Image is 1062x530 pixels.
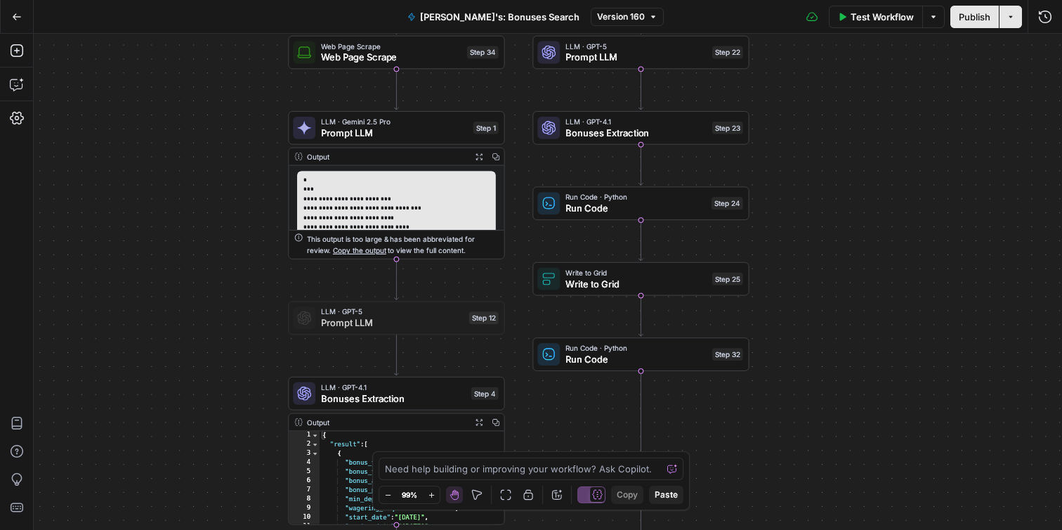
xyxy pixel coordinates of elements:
span: [PERSON_NAME]'s: Bonuses Search [420,10,579,24]
span: Write to Grid [565,277,707,291]
span: LLM · Gemini 2.5 Pro [321,116,468,127]
button: Copy [611,486,643,504]
div: 3 [289,449,320,458]
div: Step 1 [473,122,499,134]
div: 1 [289,431,320,440]
div: Step 25 [712,273,743,285]
span: Toggle code folding, rows 2 through 87 [311,440,319,449]
div: This output is too large & has been abbreviated for review. to view the full content. [307,233,498,256]
g: Edge from step_1 to step_12 [394,259,398,300]
div: Step 4 [471,387,499,400]
span: Version 160 [597,11,645,23]
span: LLM · GPT-4.1 [565,116,707,127]
g: Edge from step_25 to step_32 [639,296,643,337]
div: 6 [289,477,320,486]
span: LLM · GPT-4.1 [321,382,466,393]
div: 5 [289,467,320,477]
g: Edge from step_34 to step_1 [394,69,398,110]
span: Copy the output [333,246,386,254]
span: Test Workflow [851,10,914,24]
div: LLM · GPT-4.1Bonuses ExtractionStep 4Output{ "result":[ { "bonus_type_crm":"6;3", "bonus_type":"M... [288,377,504,525]
div: LLM · GPT-4.1Bonuses ExtractionStep 23 [532,111,749,145]
div: Step 24 [712,197,743,209]
span: LLM · GPT-5 [321,306,464,317]
div: Step 23 [712,122,743,134]
button: Version 160 [591,8,664,26]
div: Step 12 [469,311,499,324]
div: Write to GridWrite to GridStep 25 [532,262,749,296]
span: Prompt LLM [565,50,707,64]
span: Bonuses Extraction [321,392,466,406]
div: LLM · GPT-5Prompt LLMStep 22 [532,36,749,70]
span: Web Page Scrape [321,50,461,64]
span: Publish [959,10,990,24]
div: Output [307,151,466,162]
div: 8 [289,495,320,504]
g: Edge from step_23 to step_24 [639,145,643,186]
div: 4 [289,458,320,467]
div: 2 [289,440,320,449]
span: LLM · GPT-5 [565,41,707,52]
div: Output [307,417,466,428]
span: Run Code [565,201,706,215]
span: Bonuses Extraction [565,126,707,140]
span: Toggle code folding, rows 1 through 88 [311,431,319,440]
span: Web Page Scrape [321,41,461,52]
span: Write to Grid [565,267,707,278]
button: Test Workflow [829,6,922,28]
span: Run Code · Python [565,342,707,354]
g: Edge from step_24 to step_25 [639,220,643,261]
button: [PERSON_NAME]'s: Bonuses Search [399,6,588,28]
span: Toggle code folding, rows 3 through 23 [311,449,319,458]
div: Step 32 [712,348,743,361]
span: Paste [655,489,678,501]
button: Publish [950,6,999,28]
div: 7 [289,486,320,495]
span: Run Code [565,352,707,366]
div: Step 34 [467,46,499,59]
span: Run Code · Python [565,191,706,202]
span: Prompt LLM [321,316,464,330]
span: Copy [617,489,638,501]
div: Step 22 [712,46,743,59]
div: LLM · GPT-5Prompt LLMStep 12 [288,302,504,335]
button: Paste [649,486,683,504]
g: Edge from step_22 to step_23 [639,69,643,110]
g: Edge from step_12 to step_4 [394,335,398,375]
span: Prompt LLM [321,126,468,140]
div: Run Code · PythonRun CodeStep 32 [532,337,749,371]
div: 10 [289,513,320,522]
div: Run Code · PythonRun CodeStep 24 [532,186,749,220]
div: Web Page ScrapeWeb Page ScrapeStep 34 [288,36,504,70]
div: 9 [289,504,320,513]
span: 99% [402,489,417,500]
